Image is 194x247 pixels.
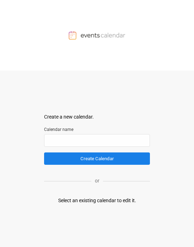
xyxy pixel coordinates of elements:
button: Create Calendar [44,152,150,165]
label: Calendar name [44,126,150,133]
div: Select an existing calendar to edit it. [58,197,136,204]
p: or [91,177,103,185]
img: Events Calendar [69,31,125,40]
div: Create a new calendar. [44,113,150,121]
